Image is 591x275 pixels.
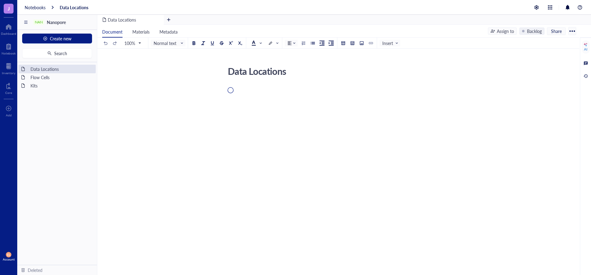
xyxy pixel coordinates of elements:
div: Backlog [527,28,542,34]
div: Dashboard [1,32,16,35]
div: Assign to [497,28,514,34]
span: Document [102,29,123,35]
div: Add [6,113,12,117]
span: Normal text [154,40,184,46]
span: Insert [382,40,399,46]
div: Inventory [2,71,15,75]
span: J [8,5,10,12]
a: Data Locations [60,5,88,10]
a: Notebook [2,42,16,55]
div: Account [3,257,15,261]
div: Notebook [2,51,16,55]
div: Core [5,91,12,95]
button: Share [547,27,566,35]
div: AI [584,47,587,52]
a: Notebooks [25,5,46,10]
div: NAN [35,20,43,24]
a: Core [5,81,12,95]
span: 100% [124,40,141,46]
a: Dashboard [1,22,16,35]
span: Materials [132,29,150,35]
span: EL [7,253,10,257]
span: Share [551,28,562,34]
span: Metadata [159,29,178,35]
span: Nanopore [47,19,66,25]
a: Inventory [2,61,15,75]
